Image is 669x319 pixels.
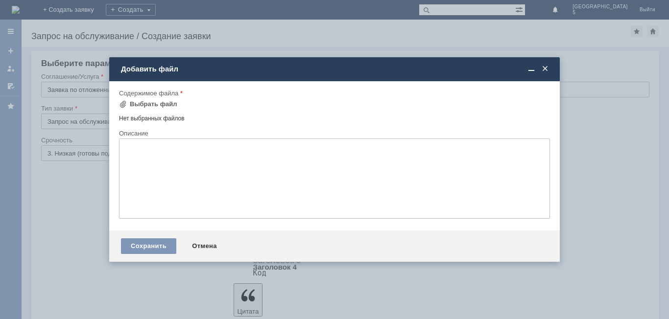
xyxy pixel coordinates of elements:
div: Добавить файл [121,65,550,73]
div: Содержимое файла [119,90,548,96]
span: Свернуть (Ctrl + M) [526,65,536,73]
div: Описание [119,130,548,137]
div: Нет выбранных файлов [119,111,550,122]
span: Закрыть [540,65,550,73]
div: Выбрать файл [130,100,177,108]
div: [PERSON_NAME] удалить отложенные чеки [PERSON_NAME] [PERSON_NAME]. [4,4,143,20]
